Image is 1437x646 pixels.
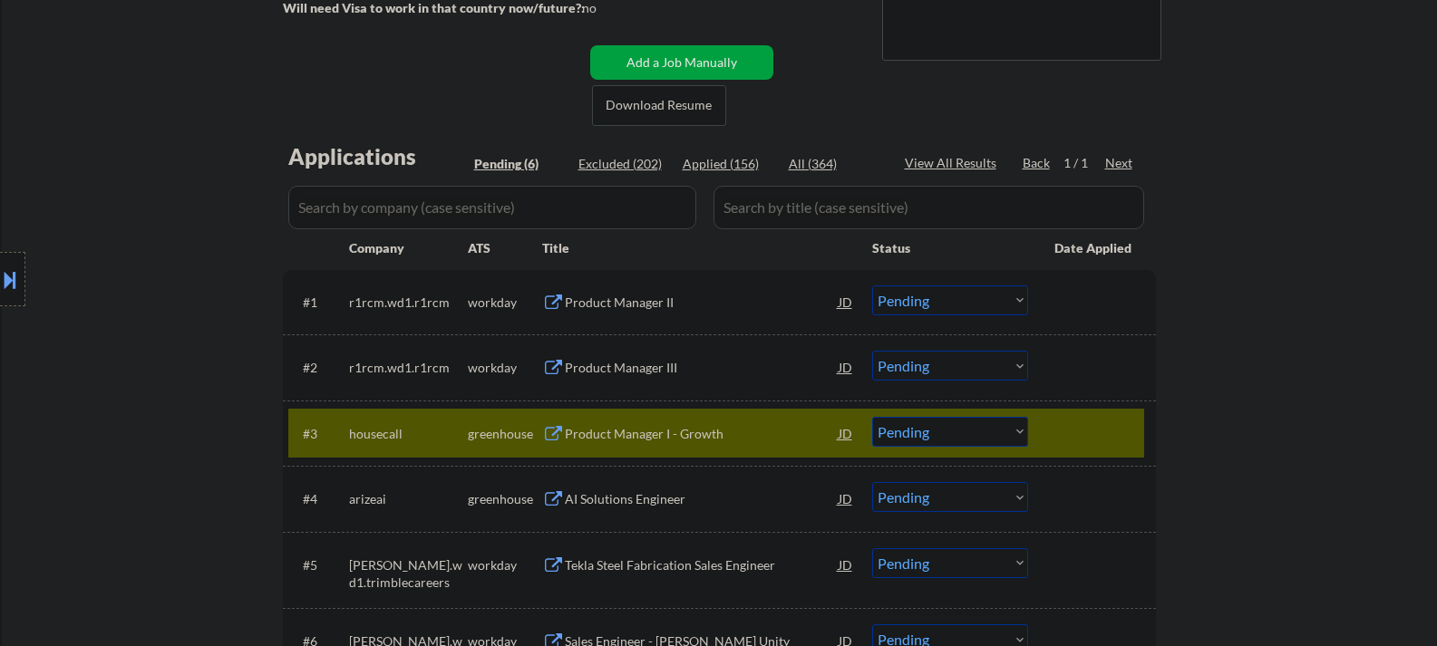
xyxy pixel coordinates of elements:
div: r1rcm.wd1.r1rcm [349,359,468,377]
div: Tekla Steel Fabrication Sales Engineer [565,556,839,574]
div: greenhouse [468,425,542,443]
div: Next [1105,154,1134,172]
div: #4 [303,490,335,508]
input: Search by company (case sensitive) [288,186,696,229]
div: JD [837,482,855,515]
div: Applications [288,146,468,168]
div: Title [542,239,855,257]
div: Pending (6) [474,155,565,173]
div: Product Manager II [565,294,839,312]
button: Add a Job Manually [590,45,773,80]
div: Applied (156) [683,155,773,173]
button: Download Resume [592,85,726,126]
div: #5 [303,556,335,574]
div: 1 / 1 [1063,154,1105,172]
div: workday [468,294,542,312]
div: JD [837,285,855,318]
div: Product Manager III [565,359,839,377]
div: All (364) [789,155,879,173]
input: Search by title (case sensitive) [714,186,1144,229]
div: workday [468,556,542,574]
div: greenhouse [468,490,542,508]
div: Status [872,231,1028,264]
div: Product Manager I - Growth [565,425,839,443]
div: Excluded (202) [578,155,669,173]
div: Date Applied [1054,239,1134,257]
div: Company [349,239,468,257]
div: [PERSON_NAME].wd1.trimblecareers [349,556,468,592]
div: View All Results [905,154,1002,172]
div: ATS [468,239,542,257]
div: workday [468,359,542,377]
div: arizeai [349,490,468,508]
div: housecall [349,425,468,443]
div: JD [837,351,855,383]
div: JD [837,417,855,449]
div: Back [1023,154,1052,172]
div: AI Solutions Engineer [565,490,839,508]
div: r1rcm.wd1.r1rcm [349,294,468,312]
div: JD [837,548,855,581]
